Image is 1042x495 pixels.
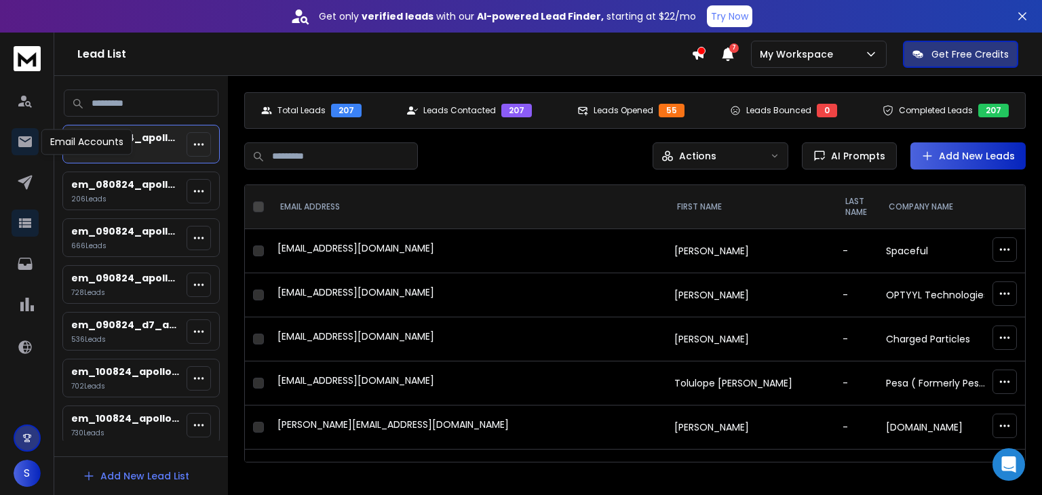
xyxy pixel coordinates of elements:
p: Leads Bounced [746,105,811,116]
p: My Workspace [760,47,838,61]
p: Leads Contacted [423,105,496,116]
p: 206 Lead s [71,194,181,204]
p: em_080824_apollo_android_ca_anand_1 [71,178,181,191]
p: 536 Lead s [71,334,181,344]
p: Get Free Credits [931,47,1009,61]
th: Company Name [878,185,997,229]
button: S [14,460,41,487]
td: - [834,361,878,405]
div: [EMAIL_ADDRESS][DOMAIN_NAME] [277,374,658,393]
p: 666 Lead s [71,241,181,251]
strong: verified leads [362,9,433,23]
div: 207 [978,104,1009,117]
div: 207 [331,104,362,117]
td: [PERSON_NAME] [666,450,834,494]
button: AI Prompts [802,142,897,170]
p: Completed Leads [899,105,973,116]
p: em_090824_d7_advertising_agency_us_sakthi [71,318,181,332]
p: 730 Lead s [71,428,181,438]
td: [PERSON_NAME] [666,405,834,450]
p: Try Now [711,9,748,23]
img: logo [14,46,41,71]
td: Tolulope [PERSON_NAME] [666,361,834,405]
strong: AI-powered Lead Finder, [477,9,604,23]
td: - [834,273,878,317]
th: EMAIL ADDRESS [269,185,666,229]
td: - [834,317,878,361]
div: [EMAIL_ADDRESS][DOMAIN_NAME] [277,330,658,349]
p: em_100824_apollo_android_ca_anand [71,365,181,378]
td: - [834,450,878,494]
div: [PERSON_NAME][EMAIL_ADDRESS][DOMAIN_NAME] [277,418,658,437]
button: Try Now [707,5,752,27]
div: 207 [501,104,532,117]
p: em_100824_apollo_android_ca_ranjith [71,412,181,425]
p: em_090824_apollo_android_ca_anand [71,224,181,238]
p: Get only with our starting at $22/mo [319,9,696,23]
p: Leads Opened [594,105,653,116]
td: - [834,229,878,273]
span: AI Prompts [826,149,885,163]
span: 7 [729,43,739,53]
p: Total Leads [277,105,326,116]
td: [PERSON_NAME] [666,317,834,361]
div: [EMAIL_ADDRESS][DOMAIN_NAME] [277,285,658,304]
th: FIRST NAME [666,185,834,229]
td: - [834,405,878,450]
td: OPTYYL Technologies [878,273,997,317]
td: Pesa ( Formerly Pesapeer) [878,361,997,405]
p: 702 Lead s [71,381,181,391]
div: 0 [817,104,837,117]
td: Spaceful [878,229,997,273]
th: LAST NAME [834,185,878,229]
td: [PERSON_NAME] [666,229,834,273]
button: Add New Leads [910,142,1026,170]
p: 728 Lead s [71,288,181,298]
div: Open Intercom Messenger [992,448,1025,481]
a: Add New Leads [921,149,1015,163]
button: Get Free Credits [903,41,1018,68]
td: Charged Particles [878,317,997,361]
p: em_090824_apollo_android_ca_ranjith [71,271,181,285]
td: Pulsenics Inc [878,450,997,494]
div: Email Accounts [41,129,132,155]
div: [EMAIL_ADDRESS][DOMAIN_NAME] [277,241,658,260]
td: [DOMAIN_NAME] [878,405,997,450]
td: [PERSON_NAME] [666,273,834,317]
h1: Lead List [77,46,691,62]
p: Actions [679,149,716,163]
div: 55 [659,104,684,117]
button: Add New Lead List [72,462,200,490]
